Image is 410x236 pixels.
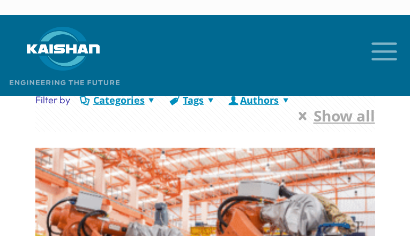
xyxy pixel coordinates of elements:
a: Categories [78,94,160,106]
a: mobile menu [367,39,385,57]
img: kaishan logo [23,27,103,71]
img: Engineering the future [10,71,120,85]
a: Authors [227,94,292,106]
a: Show all [292,108,375,124]
li: Filter by [35,93,70,108]
a: Tags [168,94,219,106]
